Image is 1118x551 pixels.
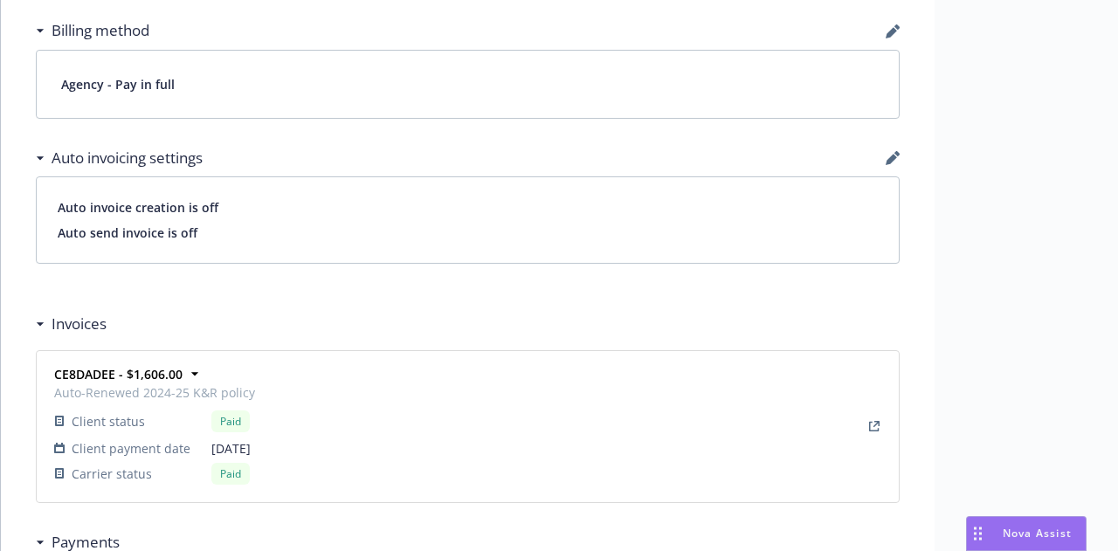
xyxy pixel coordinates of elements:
[72,439,190,458] span: Client payment date
[52,313,107,335] h3: Invoices
[966,516,1087,551] button: Nova Assist
[58,224,878,242] span: Auto send invoice is off
[37,51,899,118] div: Agency - Pay in full
[211,463,250,485] div: Paid
[36,19,149,42] div: Billing method
[864,416,885,437] a: View Invoice
[58,198,878,217] span: Auto invoice creation is off
[967,517,989,550] div: Drag to move
[54,383,255,402] span: Auto-Renewed 2024-25 K&R policy
[211,410,250,432] div: Paid
[211,439,255,458] span: [DATE]
[36,313,107,335] div: Invoices
[52,147,203,169] h3: Auto invoicing settings
[54,366,183,382] strong: CE8DADEE - $1,606.00
[72,465,152,483] span: Carrier status
[36,147,203,169] div: Auto invoicing settings
[72,412,145,430] span: Client status
[1003,526,1072,541] span: Nova Assist
[52,19,149,42] h3: Billing method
